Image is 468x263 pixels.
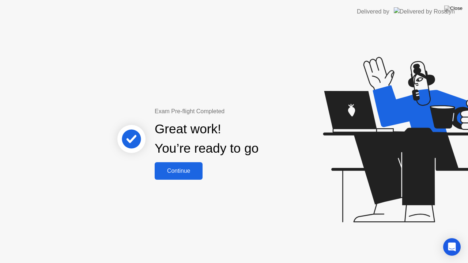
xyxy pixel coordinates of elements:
div: Great work! You’re ready to go [155,119,258,158]
img: Close [444,5,463,11]
div: Continue [157,168,200,174]
div: Delivered by [357,7,389,16]
div: Open Intercom Messenger [443,238,461,256]
img: Delivered by Rosalyn [394,7,455,16]
button: Continue [155,162,203,180]
div: Exam Pre-flight Completed [155,107,306,116]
